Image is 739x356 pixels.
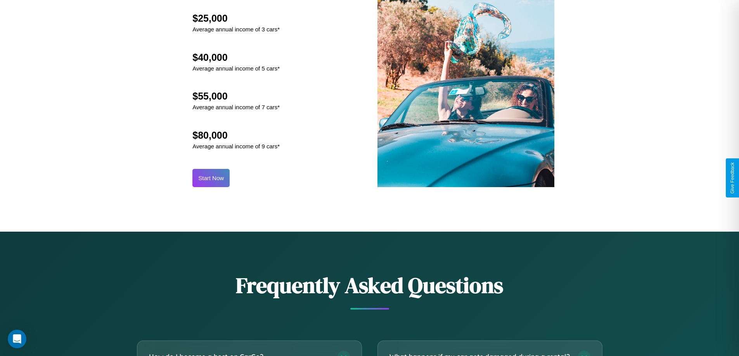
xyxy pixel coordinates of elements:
[192,63,280,74] p: Average annual income of 5 cars*
[137,270,602,300] h2: Frequently Asked Questions
[192,13,280,24] h2: $25,000
[192,169,230,187] button: Start Now
[8,330,26,348] div: Open Intercom Messenger
[192,141,280,151] p: Average annual income of 9 cars*
[192,24,280,34] p: Average annual income of 3 cars*
[192,102,280,112] p: Average annual income of 7 cars*
[730,162,735,194] div: Give Feedback
[192,52,280,63] h2: $40,000
[192,91,280,102] h2: $55,000
[192,130,280,141] h2: $80,000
